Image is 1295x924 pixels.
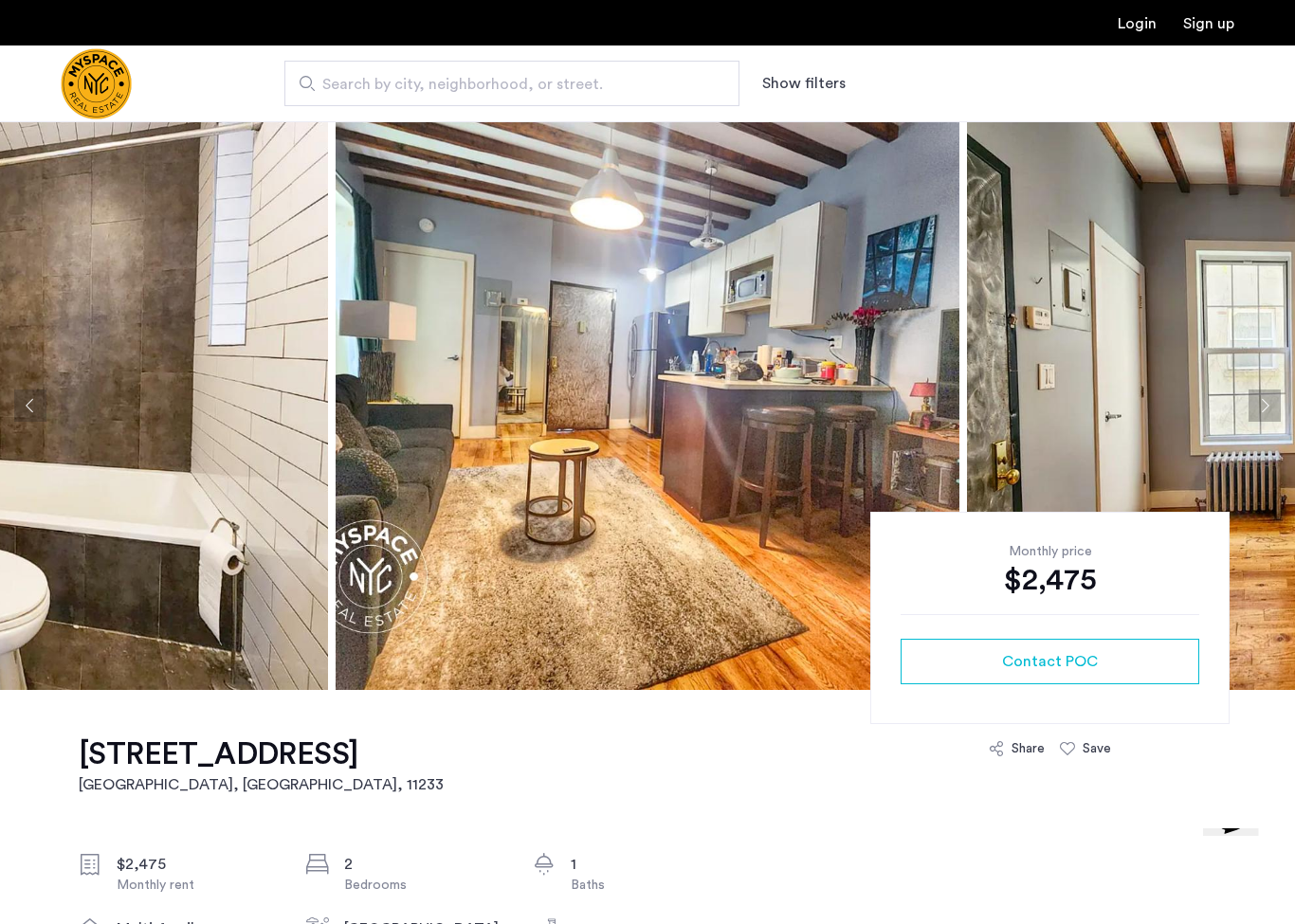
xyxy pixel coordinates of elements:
input: Apartment Search [284,61,739,106]
span: Contact POC [1002,650,1098,673]
div: Save [1083,739,1111,758]
button: Next apartment [1249,390,1281,422]
h1: [STREET_ADDRESS] [79,735,444,773]
a: Cazamio Logo [61,48,132,119]
div: $2,475 [117,853,276,876]
a: [STREET_ADDRESS][GEOGRAPHIC_DATA], [GEOGRAPHIC_DATA], 11233 [79,735,444,796]
div: 2 [344,853,503,876]
a: Login [1118,16,1157,31]
a: Registration [1183,16,1234,31]
div: Baths [571,876,730,895]
button: button [901,639,1199,684]
div: 1 [571,853,730,876]
h2: [GEOGRAPHIC_DATA], [GEOGRAPHIC_DATA] , 11233 [79,773,444,796]
button: Show or hide filters [762,72,846,95]
div: Bedrooms [344,876,503,895]
iframe: chat widget [1195,828,1280,909]
div: Monthly price [901,542,1199,561]
img: logo [61,48,132,119]
div: Monthly rent [117,876,276,895]
div: $2,475 [901,561,1199,599]
img: apartment [336,121,959,690]
button: Previous apartment [14,390,46,422]
div: Share [1012,739,1045,758]
span: Search by city, neighborhood, or street. [322,73,686,96]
